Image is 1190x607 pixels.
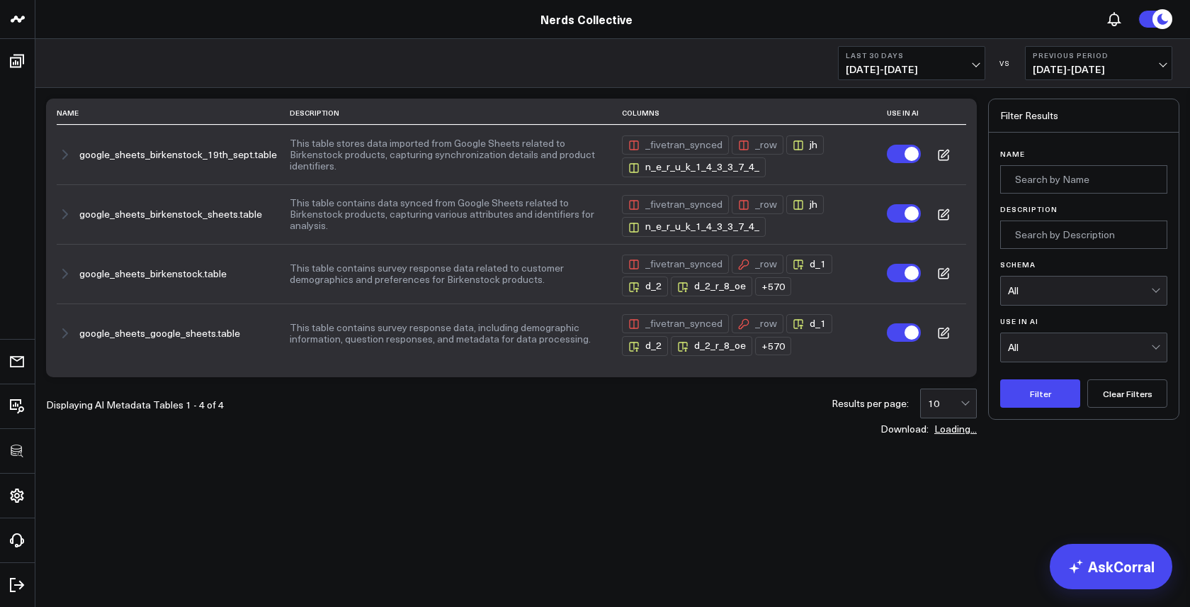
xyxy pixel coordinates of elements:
[671,274,755,296] button: d_2_r_8_oe
[622,314,729,333] div: _fivetran_synced
[732,195,783,214] div: _row
[1050,544,1172,589] a: AskCorral
[732,192,786,214] button: _row
[1000,317,1167,325] label: Use in AI
[622,101,887,125] th: Columns
[755,334,794,355] button: +570
[786,252,835,274] button: d_1
[79,328,240,339] button: google_sheets_google_sheets.table
[732,133,786,155] button: _row
[928,398,960,409] div: 10
[622,217,766,236] div: n_e_r_u_k_1_4_3_3_7_4_
[290,262,609,285] button: This table contains survey response data related to customer demographics and preferences for Bir...
[622,252,732,274] button: _fivetran_synced
[622,135,729,155] div: _fivetran_synced
[832,399,909,408] div: Results per page:
[671,333,755,355] button: d_2_r_8_oe
[1008,285,1151,296] div: All
[786,314,832,333] div: d_1
[732,314,783,333] div: _row
[1033,51,1164,60] b: Previous Period
[622,214,769,236] button: n_e_r_u_k_1_4_3_3_7_4_
[846,64,977,75] span: [DATE] - [DATE]
[1033,64,1164,75] span: [DATE] - [DATE]
[622,195,729,214] div: _fivetran_synced
[57,101,290,125] th: Name
[290,101,622,125] th: Description
[838,46,985,80] button: Last 30 Days[DATE]-[DATE]
[1000,205,1167,213] label: Description
[755,274,794,296] button: +570
[786,192,827,214] button: jh
[622,155,769,177] button: n_e_r_u_k_1_4_3_3_7_4_
[671,336,752,355] div: d_2_r_8_oe
[79,149,277,160] button: google_sheets_birkenstock_19th_sept.table
[786,195,824,214] div: jh
[1008,342,1151,353] div: All
[992,59,1018,67] div: VS
[786,255,832,274] div: d_1
[786,135,824,155] div: jh
[1000,260,1167,269] label: Schema
[79,268,227,279] button: google_sheets_birkenstock.table
[887,101,921,125] th: Use in AI
[732,135,783,155] div: _row
[622,133,732,155] button: _fivetran_synced
[622,274,671,296] button: d_2
[989,99,1179,133] div: Filter Results
[887,323,921,342] label: Turn off Use in AI
[1000,221,1167,249] input: Search by Description
[755,277,791,296] div: + 570
[846,51,977,60] b: Last 30 Days
[290,197,609,231] button: This table contains data synced from Google Sheets related to Birkenstock products, capturing var...
[1000,150,1167,158] label: Name
[887,264,921,282] label: Turn off Use in AI
[887,204,921,223] label: Turn off Use in AI
[732,255,783,274] div: _row
[1025,46,1172,80] button: Previous Period[DATE]-[DATE]
[1000,165,1167,194] input: Search by Name
[755,337,791,355] div: + 570
[622,157,766,177] div: n_e_r_u_k_1_4_3_3_7_4_
[622,255,729,274] div: _fivetran_synced
[622,192,732,214] button: _fivetran_synced
[934,424,977,434] button: Loading...
[786,133,827,155] button: jh
[46,400,224,410] div: Displaying AI Metadata Tables 1 - 4 of 4
[540,11,633,27] a: Nerds Collective
[786,311,835,333] button: d_1
[887,145,921,163] label: Turn off Use in AI
[622,333,671,355] button: d_2
[732,252,786,274] button: _row
[1000,379,1080,408] button: Filter
[79,208,262,220] button: google_sheets_birkenstock_sheets.table
[880,424,929,434] span: Download:
[290,138,609,172] button: This table stores data imported from Google Sheets related to Birkenstock products, capturing syn...
[622,336,668,355] div: d_2
[1087,379,1167,408] button: Clear Filters
[622,311,732,333] button: _fivetran_synced
[671,277,752,296] div: d_2_r_8_oe
[290,322,609,345] button: This table contains survey response data, including demographic information, question responses, ...
[622,277,668,296] div: d_2
[732,311,786,333] button: _row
